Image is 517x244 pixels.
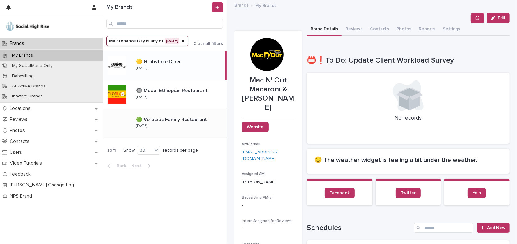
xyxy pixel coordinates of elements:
p: 1 of 1 [103,143,121,158]
p: Show [123,148,135,153]
a: Yelp [468,188,486,198]
p: 🔘 Mudai Ethiopian Restaurant [136,87,209,94]
span: Yelp [473,191,481,195]
span: SHR Email [242,142,260,146]
span: Assigned AM [242,172,265,176]
button: Settings [439,23,464,36]
button: Photos [393,23,415,36]
p: NPS Brand [7,193,37,199]
p: - [242,202,294,209]
a: 🟢 Veracruz Family Restaurant🟢 Veracruz Family Restaurant [DATE] [103,109,227,138]
a: 🔘 Mudai Ethiopian Restaurant🔘 Mudai Ethiopian Restaurant [DATE] [103,80,227,109]
p: All Active Brands [7,84,50,89]
span: Back [113,164,126,168]
p: Users [7,149,27,155]
p: [DATE] [136,124,147,128]
p: Contacts [7,138,35,144]
a: Twitter [396,188,421,198]
p: [PERSON_NAME] [242,179,294,185]
span: Website [247,125,264,129]
p: Feedback [7,171,36,177]
button: Reports [415,23,439,36]
span: Add New [487,226,505,230]
a: [EMAIL_ADDRESS][DOMAIN_NAME] [242,150,279,161]
p: [PERSON_NAME] Change Log [7,182,79,188]
p: Mac N' Out Macaroni & [PERSON_NAME] [242,76,294,112]
p: 🟢 Veracruz Family Restaurant [136,115,208,123]
p: My Brands [255,2,276,8]
p: Video Tutorials [7,160,47,166]
button: Maintenance Day [106,36,188,46]
input: Search [414,223,473,233]
a: Add New [477,223,510,233]
a: Facebook [325,188,355,198]
p: My Brands [7,53,38,58]
span: Clear all filters [193,41,223,46]
p: Inactive Brands [7,94,48,99]
p: [DATE] [136,95,147,99]
p: No records [314,115,502,122]
button: Edit [487,13,510,23]
h1: My Brands [106,4,210,11]
p: My SocialMenu Only [7,63,58,68]
div: 30 [137,147,152,154]
p: - [242,226,294,232]
span: Intern Assigned for Reviews [242,219,292,223]
button: Back [103,163,129,169]
p: Brands [7,40,29,46]
p: 🟡 Grubstake Diner [136,58,182,65]
span: Facebook [330,191,350,195]
button: Clear all filters [188,41,223,46]
a: Brands [234,1,248,8]
h1: 📛❗To Do: Update Client Workload Survey [307,56,510,65]
p: Reviews [7,116,33,122]
p: Photos [7,128,30,134]
span: Twitter [401,191,416,195]
p: Babysitting [7,73,39,79]
h1: Schedules [307,223,412,232]
p: [DATE] [136,66,147,70]
a: 🟡 Grubstake Diner🟡 Grubstake Diner [DATE] [103,51,227,80]
button: Reviews [342,23,366,36]
img: o5DnuTxEQV6sW9jFYBBf [5,20,50,33]
p: Locations [7,106,35,111]
input: Search [106,19,223,29]
p: records per page [163,148,198,153]
h2: 😔 The weather widget is feeling a bit under the weather. [314,156,502,164]
button: Contacts [366,23,393,36]
span: Babysitting AM(s) [242,196,273,199]
span: Next [131,164,145,168]
button: Next [129,163,155,169]
span: Edit [498,16,505,20]
button: Brand Details [307,23,342,36]
a: Website [242,122,269,132]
